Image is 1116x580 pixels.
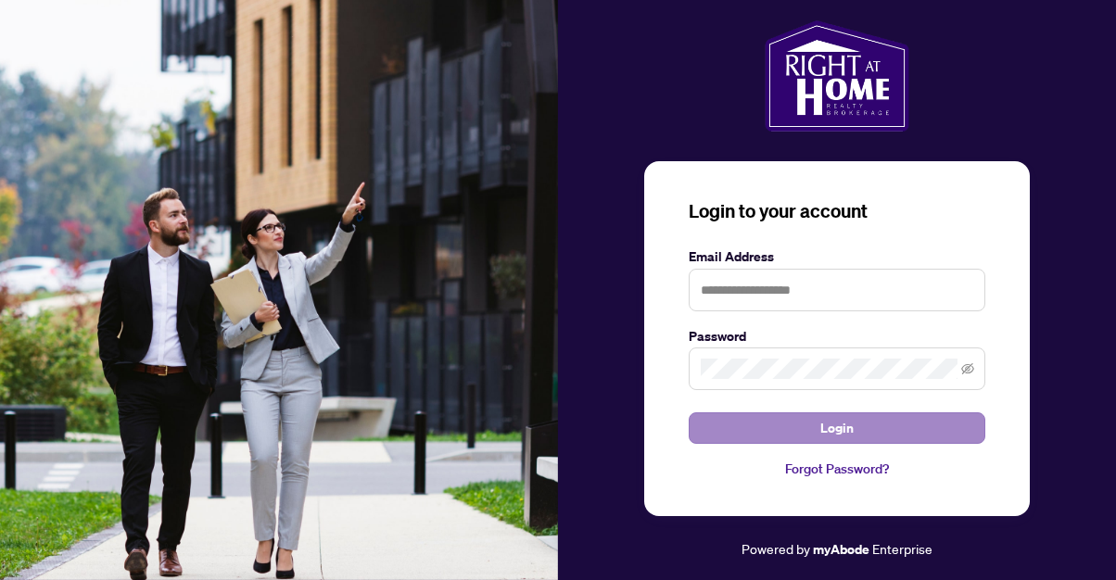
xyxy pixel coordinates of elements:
[689,412,985,444] button: Login
[689,198,985,224] h3: Login to your account
[765,20,908,132] img: ma-logo
[820,413,854,443] span: Login
[813,539,869,560] a: myAbode
[961,362,974,375] span: eye-invisible
[689,326,985,347] label: Password
[742,540,810,557] span: Powered by
[872,540,932,557] span: Enterprise
[689,246,985,267] label: Email Address
[689,459,985,479] a: Forgot Password?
